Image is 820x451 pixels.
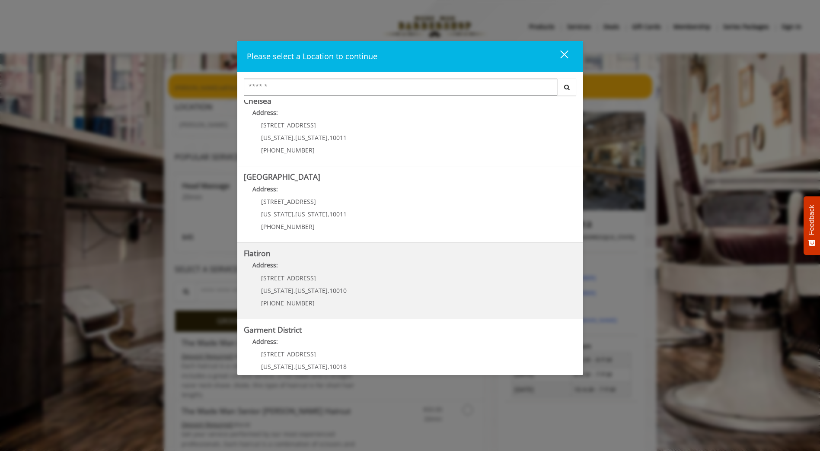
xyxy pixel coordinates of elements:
[544,48,574,65] button: close dialog
[329,362,347,371] span: 10018
[261,350,316,358] span: [STREET_ADDRESS]
[295,362,328,371] span: [US_STATE]
[329,286,347,295] span: 10010
[804,196,820,255] button: Feedback - Show survey
[261,197,316,206] span: [STREET_ADDRESS]
[261,274,316,282] span: [STREET_ADDRESS]
[252,108,278,117] b: Address:
[261,222,315,231] span: [PHONE_NUMBER]
[244,95,271,106] b: Chelsea
[261,121,316,129] span: [STREET_ADDRESS]
[252,261,278,269] b: Address:
[252,337,278,346] b: Address:
[294,286,295,295] span: ,
[328,133,329,142] span: ,
[328,210,329,218] span: ,
[294,210,295,218] span: ,
[295,133,328,142] span: [US_STATE]
[261,286,294,295] span: [US_STATE]
[244,79,577,100] div: Center Select
[295,286,328,295] span: [US_STATE]
[329,133,347,142] span: 10011
[261,210,294,218] span: [US_STATE]
[550,50,568,63] div: close dialog
[261,299,315,307] span: [PHONE_NUMBER]
[244,79,558,96] input: Search Center
[244,172,320,182] b: [GEOGRAPHIC_DATA]
[261,146,315,154] span: [PHONE_NUMBER]
[562,84,572,90] i: Search button
[261,133,294,142] span: [US_STATE]
[252,185,278,193] b: Address:
[808,205,816,235] span: Feedback
[328,286,329,295] span: ,
[244,248,271,258] b: Flatiron
[244,324,302,335] b: Garment District
[295,210,328,218] span: [US_STATE]
[328,362,329,371] span: ,
[329,210,347,218] span: 10011
[294,362,295,371] span: ,
[261,362,294,371] span: [US_STATE]
[247,51,377,61] span: Please select a Location to continue
[294,133,295,142] span: ,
